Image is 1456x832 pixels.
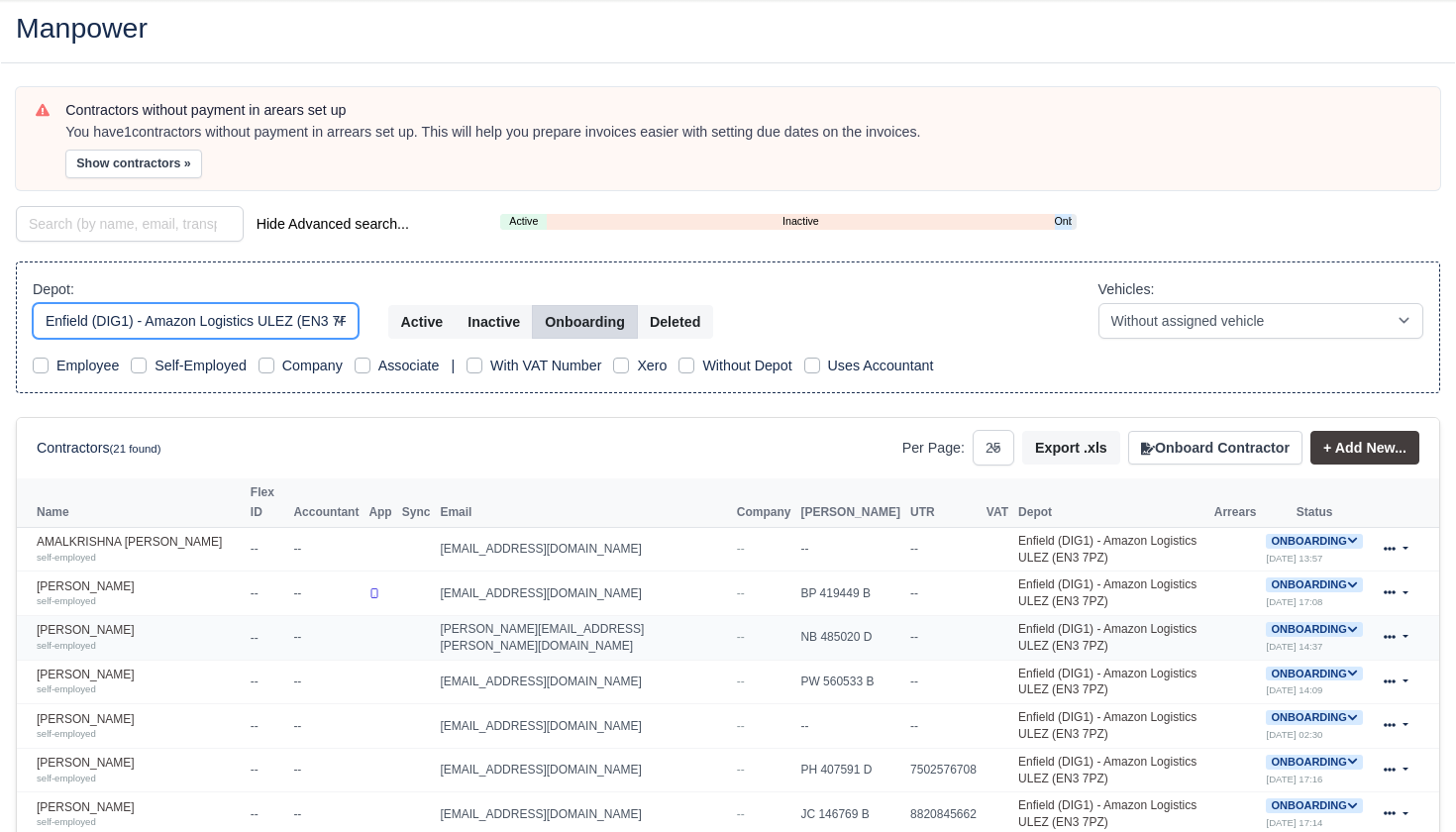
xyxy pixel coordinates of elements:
label: Self-Employed [155,355,247,377]
a: Enfield (DIG1) - Amazon Logistics ULEZ (EN3 7PZ) [1018,710,1196,741]
td: -- [246,527,289,572]
a: AMALKRISHNA [PERSON_NAME] self-employed [37,535,241,564]
label: Company [282,355,343,377]
a: Enfield (DIG1) - Amazon Logistics ULEZ (EN3 7PZ) [1018,667,1196,697]
small: self-employed [37,683,96,694]
td: -- [795,527,905,572]
a: [PERSON_NAME] self-employed [37,579,241,608]
th: Sync [397,478,436,527]
td: PW 560533 B [795,660,905,704]
th: Name [17,478,246,527]
span: -- [737,675,745,688]
button: Show contractors » [65,150,202,178]
h6: Contractors [37,440,160,457]
div: + Add New... [1302,431,1419,465]
a: Inactive [547,213,1054,230]
label: Uses Accountant [828,355,934,377]
button: Deleted [637,305,713,339]
label: Depot: [33,278,74,301]
button: Onboard Contractor [1128,431,1302,465]
span: Onboarding [1266,577,1362,592]
small: self-employed [37,640,96,651]
button: Export .xls [1022,431,1120,465]
label: Employee [56,355,119,377]
td: [PERSON_NAME][EMAIL_ADDRESS][PERSON_NAME][DOMAIN_NAME] [435,616,731,661]
button: Inactive [455,305,533,339]
small: self-employed [37,816,96,827]
span: -- [737,586,745,600]
th: VAT [982,478,1013,527]
td: -- [288,572,364,616]
label: Xero [637,355,667,377]
span: -- [737,542,745,556]
a: [PERSON_NAME] self-employed [37,712,241,741]
a: [PERSON_NAME] self-employed [37,800,241,829]
label: Vehicles: [1098,278,1155,301]
a: + Add New... [1310,431,1419,465]
td: -- [795,704,905,749]
th: Flex ID [246,478,289,527]
td: -- [246,616,289,661]
a: Enfield (DIG1) - Amazon Logistics ULEZ (EN3 7PZ) [1018,622,1196,653]
span: | [451,358,455,373]
td: -- [246,748,289,792]
a: Enfield (DIG1) - Amazon Logistics ULEZ (EN3 7PZ) [1018,534,1196,565]
td: -- [905,704,982,749]
span: Onboarding [1266,622,1362,637]
a: Onboarding [1055,213,1072,230]
td: -- [905,527,982,572]
small: [DATE] 14:37 [1266,641,1322,652]
small: [DATE] 17:16 [1266,774,1322,784]
iframe: Chat Widget [1357,737,1456,832]
span: -- [737,719,745,733]
span: Onboarding [1266,667,1362,681]
small: [DATE] 02:30 [1266,729,1322,740]
label: With VAT Number [490,355,601,377]
small: self-employed [37,773,96,783]
td: -- [288,527,364,572]
th: Email [435,478,731,527]
a: [PERSON_NAME] self-employed [37,756,241,784]
a: Onboarding [1266,622,1362,636]
a: Onboarding [1266,710,1362,724]
td: NB 485020 D [795,616,905,661]
span: Onboarding [1266,534,1362,549]
button: Onboarding [532,305,638,339]
td: [EMAIL_ADDRESS][DOMAIN_NAME] [435,704,731,749]
input: Search (by name, email, transporter id) ... [16,206,244,242]
a: [PERSON_NAME] self-employed [37,668,241,696]
td: -- [246,572,289,616]
td: [EMAIL_ADDRESS][DOMAIN_NAME] [435,572,731,616]
h2: Manpower [16,14,1440,42]
td: -- [905,616,982,661]
span: -- [737,763,745,777]
small: [DATE] 13:57 [1266,553,1322,564]
span: -- [737,630,745,644]
button: Hide Advanced search... [244,207,422,241]
td: -- [288,748,364,792]
th: UTR [905,478,982,527]
span: -- [737,807,745,821]
a: Active [500,213,547,230]
td: 7502576708 [905,748,982,792]
label: Without Depot [702,355,791,377]
a: Onboarding [1266,798,1362,812]
td: [EMAIL_ADDRESS][DOMAIN_NAME] [435,527,731,572]
span: Onboarding [1266,710,1362,725]
small: self-employed [37,595,96,606]
td: -- [288,616,364,661]
a: Enfield (DIG1) - Amazon Logistics ULEZ (EN3 7PZ) [1018,798,1196,829]
small: [DATE] 14:09 [1266,684,1322,695]
th: App [364,478,396,527]
td: -- [246,660,289,704]
td: -- [246,704,289,749]
th: [PERSON_NAME] [795,478,905,527]
a: Enfield (DIG1) - Amazon Logistics ULEZ (EN3 7PZ) [1018,577,1196,608]
th: Company [732,478,796,527]
td: [EMAIL_ADDRESS][DOMAIN_NAME] [435,748,731,792]
a: Onboarding [1266,667,1362,680]
td: PH 407591 D [795,748,905,792]
span: Onboarding [1266,755,1362,770]
th: Depot [1013,478,1209,527]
